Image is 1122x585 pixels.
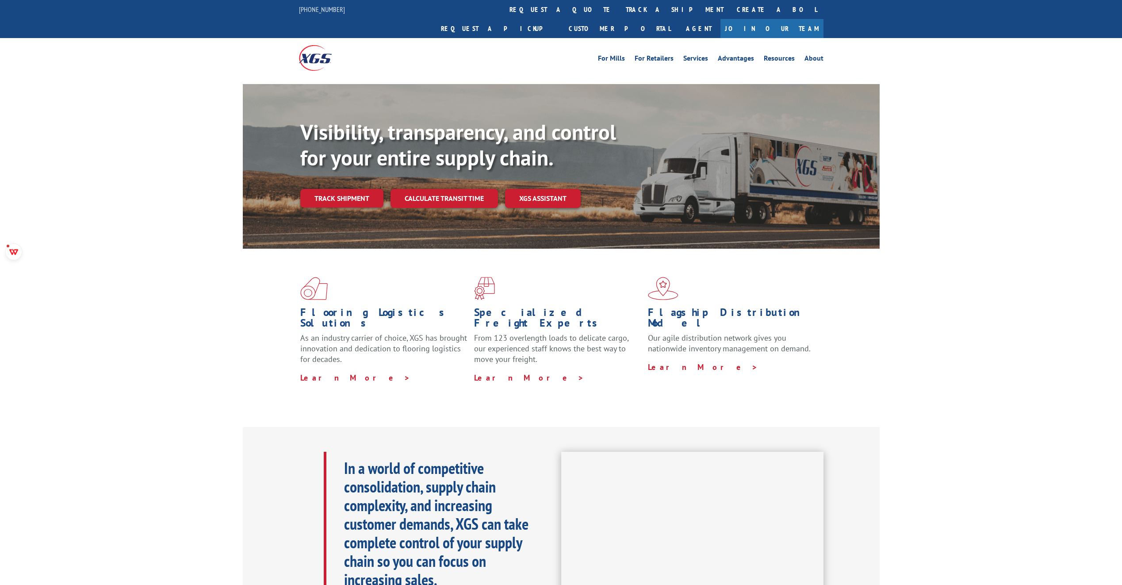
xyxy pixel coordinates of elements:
[635,55,674,65] a: For Retailers
[300,373,410,383] a: Learn More >
[598,55,625,65] a: For Mills
[300,189,383,208] a: Track shipment
[648,277,678,300] img: xgs-icon-flagship-distribution-model-red
[434,19,562,38] a: Request a pickup
[648,307,815,333] h1: Flagship Distribution Model
[299,5,345,14] a: [PHONE_NUMBER]
[718,55,754,65] a: Advantages
[300,307,467,333] h1: Flooring Logistics Solutions
[804,55,823,65] a: About
[562,19,677,38] a: Customer Portal
[474,277,495,300] img: xgs-icon-focused-on-flooring-red
[474,307,641,333] h1: Specialized Freight Experts
[505,189,581,208] a: XGS ASSISTANT
[300,333,467,364] span: As an industry carrier of choice, XGS has brought innovation and dedication to flooring logistics...
[474,333,641,372] p: From 123 overlength loads to delicate cargo, our experienced staff knows the best way to move you...
[391,189,498,208] a: Calculate transit time
[677,19,720,38] a: Agent
[764,55,795,65] a: Resources
[683,55,708,65] a: Services
[648,362,758,372] a: Learn More >
[648,333,811,354] span: Our agile distribution network gives you nationwide inventory management on demand.
[720,19,823,38] a: Join Our Team
[300,277,328,300] img: xgs-icon-total-supply-chain-intelligence-red
[474,373,584,383] a: Learn More >
[300,118,616,171] b: Visibility, transparency, and control for your entire supply chain.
